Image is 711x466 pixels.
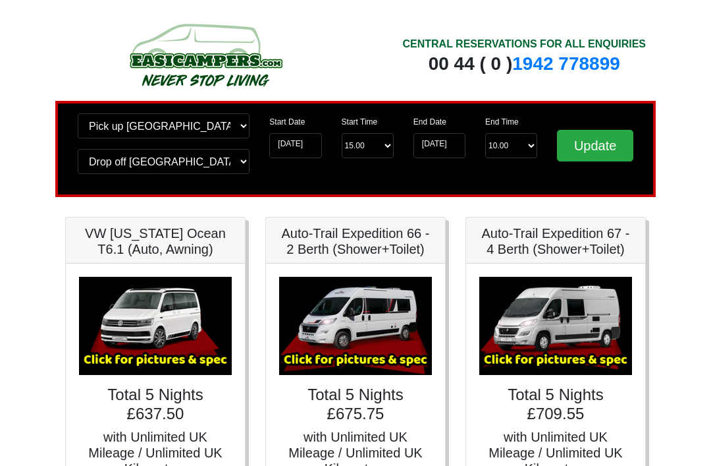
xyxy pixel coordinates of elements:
img: Auto-Trail Expedition 67 - 4 Berth (Shower+Toilet) [479,277,632,375]
h5: VW [US_STATE] Ocean T6.1 (Auto, Awning) [79,225,232,257]
img: campers-checkout-logo.png [80,18,330,91]
input: Start Date [269,133,321,158]
input: Update [557,130,633,161]
h4: Total 5 Nights £637.50 [79,386,232,424]
h4: Total 5 Nights £709.55 [479,386,632,424]
h5: Auto-Trail Expedition 67 - 4 Berth (Shower+Toilet) [479,225,632,257]
h4: Total 5 Nights £675.75 [279,386,432,424]
h5: Auto-Trail Expedition 66 - 2 Berth (Shower+Toilet) [279,225,432,257]
input: Return Date [413,133,465,158]
label: Start Time [342,116,378,128]
label: End Time [485,116,519,128]
div: 00 44 ( 0 ) [402,52,646,76]
a: 1942 778899 [512,53,620,74]
label: End Date [413,116,446,128]
img: VW California Ocean T6.1 (Auto, Awning) [79,277,232,375]
div: CENTRAL RESERVATIONS FOR ALL ENQUIRIES [402,36,646,52]
img: Auto-Trail Expedition 66 - 2 Berth (Shower+Toilet) [279,277,432,375]
label: Start Date [269,116,305,128]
